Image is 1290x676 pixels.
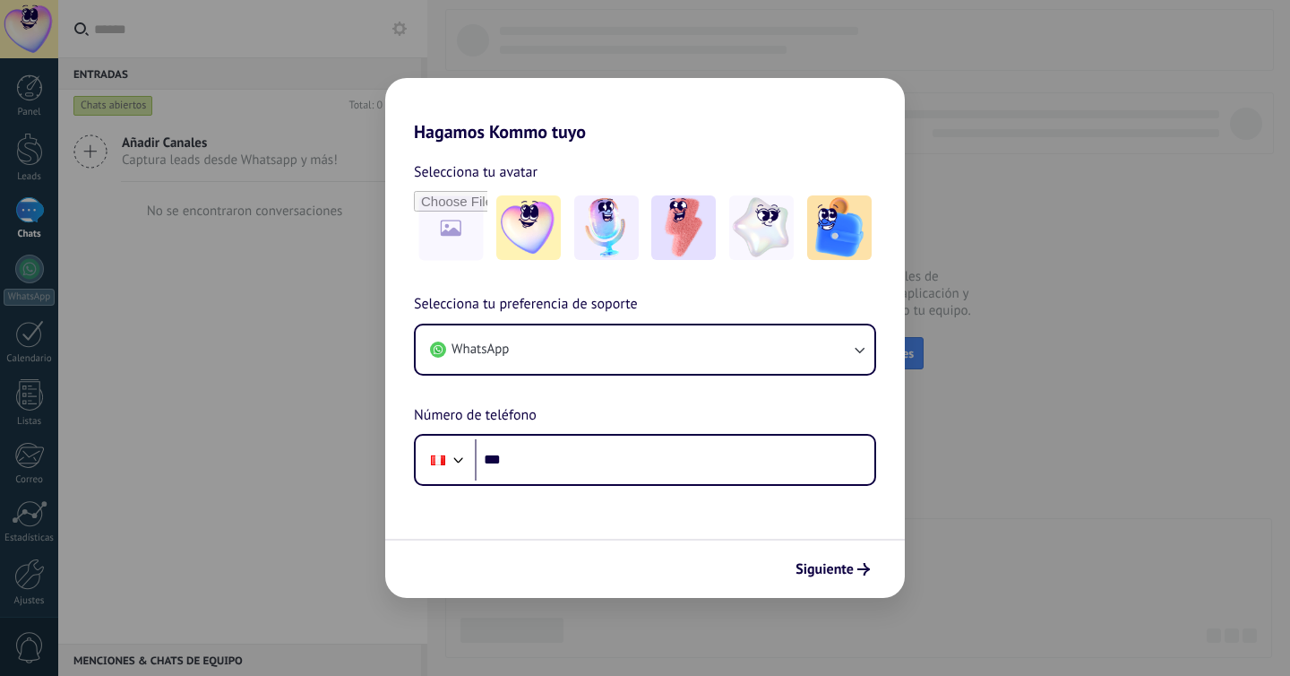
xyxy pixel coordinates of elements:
[496,195,561,260] img: -1.jpeg
[414,404,537,428] span: Número de teléfono
[807,195,872,260] img: -5.jpeg
[421,441,455,479] div: Peru: + 51
[651,195,716,260] img: -3.jpeg
[414,293,638,316] span: Selecciona tu preferencia de soporte
[787,554,878,585] button: Siguiente
[385,78,905,143] h2: Hagamos Kommo tuyo
[574,195,639,260] img: -2.jpeg
[729,195,794,260] img: -4.jpeg
[416,325,874,374] button: WhatsApp
[414,160,537,184] span: Selecciona tu avatar
[451,341,509,359] span: WhatsApp
[795,563,854,576] span: Siguiente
